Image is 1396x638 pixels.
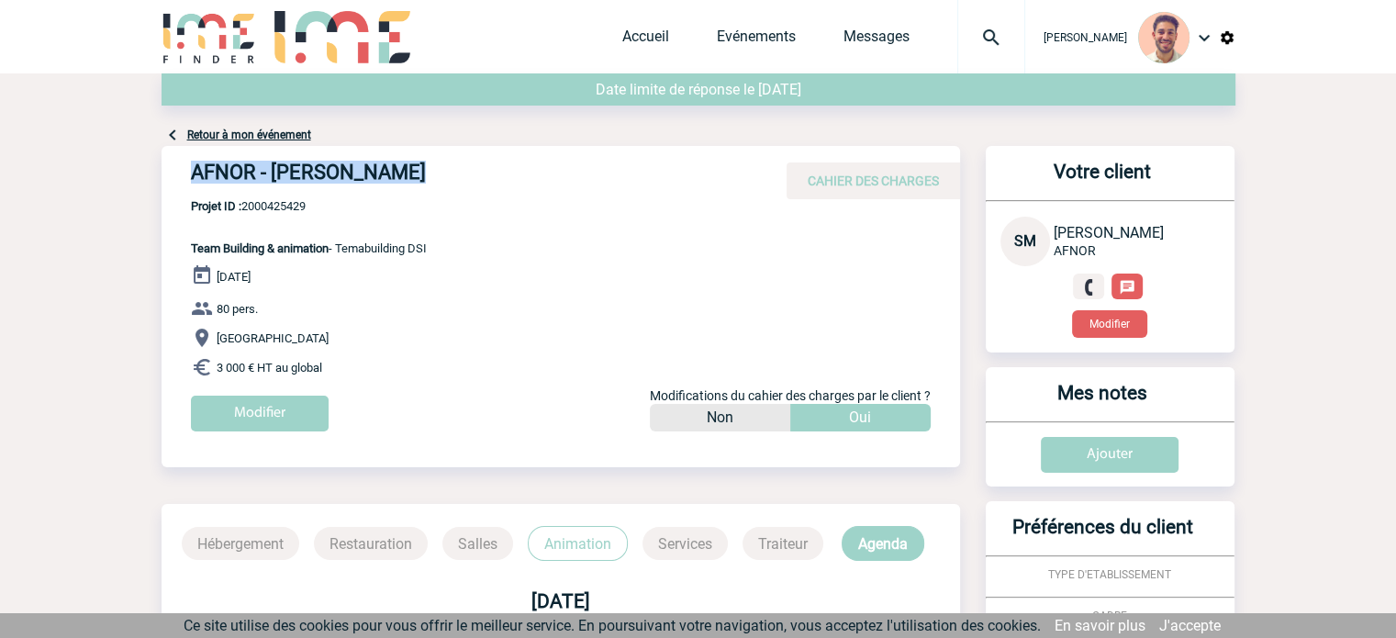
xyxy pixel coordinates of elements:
span: CADRE [1092,610,1127,622]
span: CAHIER DES CHARGES [808,173,939,188]
button: Modifier [1072,310,1147,338]
p: Agenda [842,526,924,561]
a: J'accepte [1159,617,1221,634]
h3: Préférences du client [993,516,1212,555]
span: [PERSON_NAME] [1054,224,1164,241]
span: [DATE] [217,270,251,284]
h3: Votre client [993,161,1212,200]
p: Hébergement [182,527,299,560]
a: Retour à mon événement [187,129,311,141]
span: 2000425429 [191,199,427,213]
p: Oui [849,404,871,431]
h3: Mes notes [993,382,1212,421]
img: chat-24-px-w.png [1119,279,1135,296]
span: [GEOGRAPHIC_DATA] [217,331,329,345]
span: TYPE D'ETABLISSEMENT [1048,568,1171,581]
span: 3 000 € HT au global [217,361,322,375]
span: Modifications du cahier des charges par le client ? [650,388,931,403]
p: Non [707,404,733,431]
a: Messages [843,28,910,53]
span: Ce site utilise des cookies pour vous offrir le meilleur service. En poursuivant votre navigation... [184,617,1041,634]
p: Animation [528,526,628,561]
img: fixe.png [1080,279,1097,296]
span: [PERSON_NAME] [1044,31,1127,44]
span: Team Building & animation [191,241,329,255]
p: Salles [442,527,513,560]
img: 132114-0.jpg [1138,12,1189,63]
p: Traiteur [743,527,823,560]
p: Services [642,527,728,560]
a: Evénements [717,28,796,53]
span: SM [1014,232,1036,250]
b: Projet ID : [191,199,241,213]
input: Modifier [191,396,329,431]
span: Date limite de réponse le [DATE] [596,81,801,98]
h4: AFNOR - [PERSON_NAME] [191,161,742,192]
a: Accueil [622,28,669,53]
input: Ajouter [1041,437,1178,473]
span: AFNOR [1054,243,1096,258]
span: - Temabuilding DSI [191,241,427,255]
a: En savoir plus [1055,617,1145,634]
b: [DATE] [531,590,590,612]
img: IME-Finder [162,11,257,63]
span: 80 pers. [217,302,258,316]
p: Restauration [314,527,428,560]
